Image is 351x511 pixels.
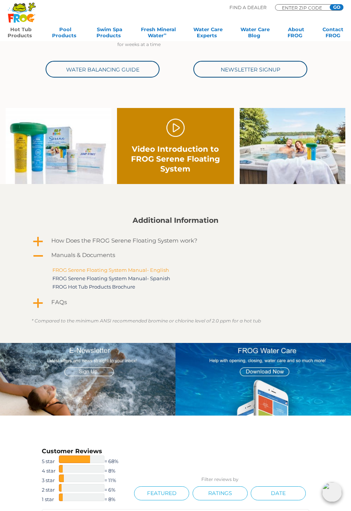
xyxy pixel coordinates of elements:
h2: Video Introduction to FROG Serene Floating System [129,144,222,174]
h2: Additional Information [32,216,319,225]
input: GO [330,4,343,10]
h3: Customer Reviews [42,447,131,455]
img: serene-floater-hottub [240,108,345,184]
span: 1 star [42,495,59,503]
a: Swim SpaProducts [96,26,123,41]
a: Water Balancing Guide [46,61,160,78]
span: 3 star [42,476,59,484]
h4: FAQs [51,299,67,305]
span: 4 star [42,467,59,474]
a: a How Does the FROG Serene Floating System work? [32,235,319,248]
span: A [32,251,44,262]
h4: How Does the FROG Serene Floating System work? [51,237,198,244]
a: Hot TubProducts [8,26,34,41]
a: a FAQs [32,297,319,309]
a: Date [251,486,306,500]
a: Newsletter Signup [193,61,307,78]
a: Ratings [193,486,248,500]
span: a [32,298,44,309]
a: 1 star= 8% [42,494,131,503]
a: A Manuals & Documents [32,250,319,262]
input: Zip Code Form [281,6,327,10]
a: 2 star= 6% [42,484,131,494]
sup: ∞ [164,32,166,36]
a: 4 star= 8% [42,465,131,474]
a: FROG Serene Floating System Manual- Spanish [52,275,170,281]
a: Featured [134,486,189,500]
p: Filter reviews by [131,476,309,482]
h4: Manuals & Documents [51,252,115,258]
p: Find A Dealer [229,4,267,11]
a: PoolProducts [52,26,79,41]
a: Play Video [166,119,185,137]
a: FROG Serene Floating System Manual- English [52,267,169,273]
a: 5 star= 68% [42,455,131,465]
span: 5 star [42,457,59,465]
a: Fresh MineralWater∞ [141,26,176,41]
a: ContactFROG [323,26,343,41]
a: Water CareExperts [193,26,223,41]
img: openIcon [322,482,342,502]
a: AboutFROG [288,26,305,41]
em: * Compared to the minimum ANSI recommended bromine or chlorine level of 2.0 ppm for a hot tub [32,318,261,324]
img: App Graphic [175,343,351,416]
a: 3 star= 11% [42,474,131,484]
span: 2 star [42,486,59,494]
span: a [32,236,44,248]
a: Water CareBlog [240,26,270,41]
img: serene-family [6,108,111,184]
a: FROG Hot Tub Products Brochure [52,284,135,290]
